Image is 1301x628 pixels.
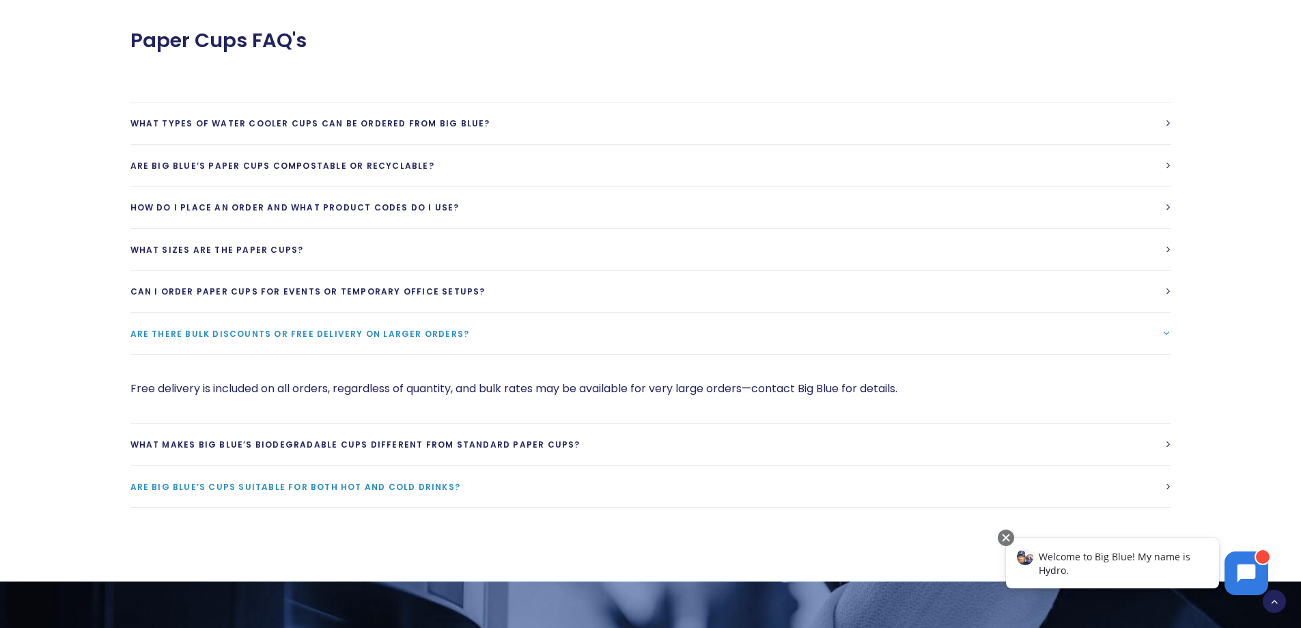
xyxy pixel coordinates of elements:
span: How do I place an order and what product codes do I use? [130,202,460,213]
a: What types of water cooler cups can be ordered from Big Blue? [130,103,1171,144]
span: Paper Cups FAQ's [130,29,307,53]
p: Free delivery is included on all orders, regardless of quantity, and bulk rates may be available ... [130,379,1171,398]
span: Can I order paper cups for events or temporary office setups? [130,286,486,297]
a: Are Big Blue’s paper cups compostable or recyclable? [130,145,1171,187]
span: What sizes are the paper cups? [130,244,304,256]
span: Are Big Blue’s cups suitable for both hot and cold drinks? [130,481,461,493]
span: What types of water cooler cups can be ordered from Big Blue? [130,118,490,129]
iframe: Chatbot [992,527,1282,609]
a: What sizes are the paper cups? [130,229,1171,271]
a: Are there bulk discounts or free delivery on larger orders? [130,313,1171,355]
a: What makes Big Blue’s biodegradable cups different from standard paper cups? [130,424,1171,465]
span: What makes Big Blue’s biodegradable cups different from standard paper cups? [130,439,580,450]
a: Are Big Blue’s cups suitable for both hot and cold drinks? [130,466,1171,508]
a: Can I order paper cups for events or temporary office setups? [130,271,1171,312]
a: How do I place an order and what product codes do I use? [130,187,1171,228]
span: Are Big Blue’s paper cups compostable or recyclable? [130,160,434,172]
span: Are there bulk discounts or free delivery on larger orders? [130,328,470,340]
